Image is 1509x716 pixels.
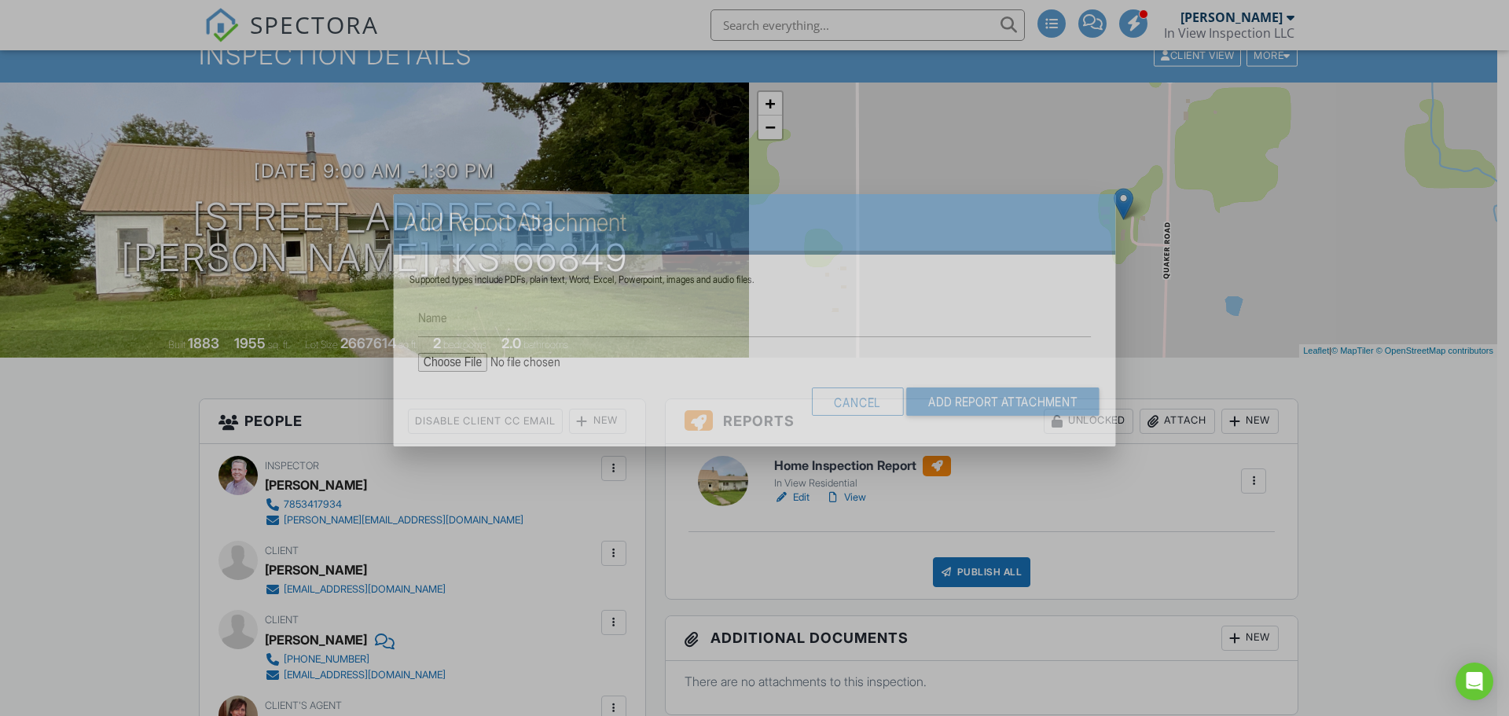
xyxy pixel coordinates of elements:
[812,387,904,416] div: Cancel
[418,309,447,326] label: Name
[906,387,1100,416] input: Add Report Attachment
[409,274,1099,286] div: Supported types include PDFs, plain text, Word, Excel, Powerpoint, images and audio files.
[404,207,1104,238] h2: Add Report Attachment
[1456,663,1493,700] div: Open Intercom Messenger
